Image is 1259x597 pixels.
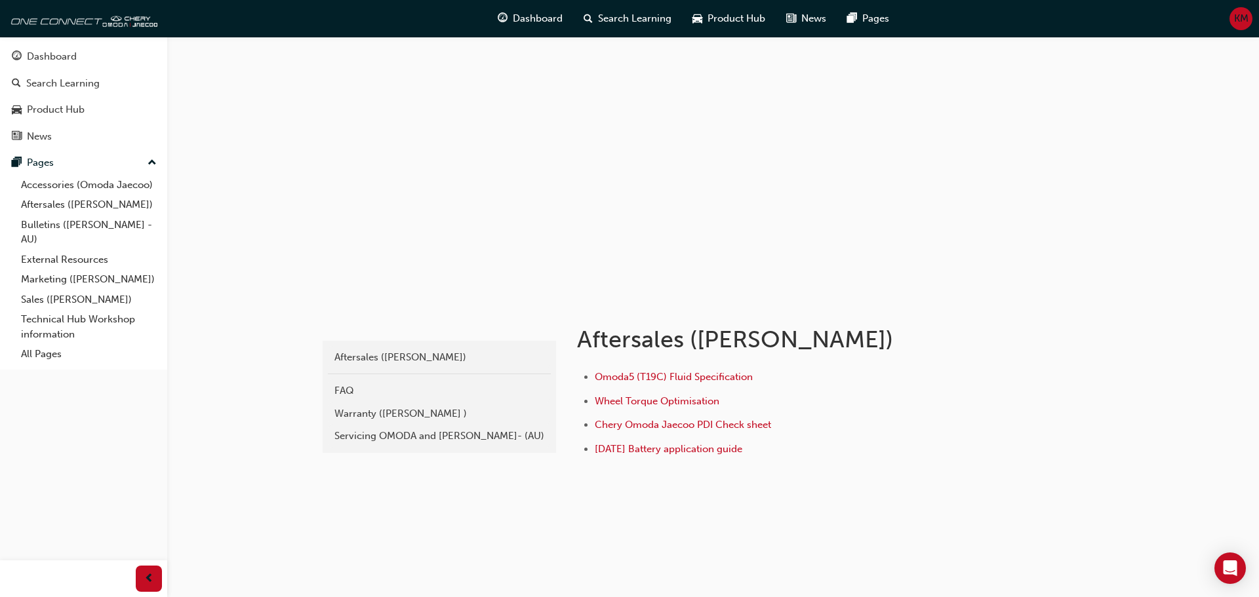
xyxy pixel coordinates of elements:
a: Dashboard [5,45,162,69]
span: news-icon [786,10,796,27]
span: news-icon [12,131,22,143]
span: search-icon [584,10,593,27]
span: Dashboard [513,11,563,26]
a: Bulletins ([PERSON_NAME] - AU) [16,215,162,250]
a: Chery Omoda Jaecoo PDI Check sheet [595,419,771,431]
span: prev-icon [144,571,154,587]
span: KM [1234,11,1249,26]
div: Open Intercom Messenger [1214,552,1246,584]
a: Aftersales ([PERSON_NAME]) [328,346,551,369]
a: guage-iconDashboard [487,5,573,32]
a: pages-iconPages [837,5,900,32]
a: [DATE] Battery application guide [595,443,742,455]
button: Pages [5,151,162,175]
span: search-icon [12,78,21,90]
div: News [27,129,52,144]
div: Warranty ([PERSON_NAME] ) [334,406,544,421]
span: guage-icon [12,51,22,63]
span: car-icon [12,104,22,116]
a: All Pages [16,344,162,364]
span: Pages [862,11,889,26]
a: Technical Hub Workshop information [16,309,162,344]
h1: Aftersales ([PERSON_NAME]) [577,325,1007,354]
div: Servicing OMODA and [PERSON_NAME]- (AU) [334,429,544,444]
a: News [5,125,162,149]
a: Aftersales ([PERSON_NAME]) [16,195,162,215]
a: Servicing OMODA and [PERSON_NAME]- (AU) [328,425,551,448]
div: Search Learning [26,76,100,91]
div: Aftersales ([PERSON_NAME]) [334,350,544,365]
span: pages-icon [847,10,857,27]
a: Wheel Torque Optimisation [595,395,719,407]
button: KM [1229,7,1252,30]
span: News [801,11,826,26]
div: Pages [27,155,54,170]
div: Dashboard [27,49,77,64]
a: Product Hub [5,98,162,122]
a: Omoda5 (T19C) Fluid Specification [595,371,753,383]
a: Search Learning [5,71,162,96]
a: FAQ [328,379,551,402]
button: DashboardSearch LearningProduct HubNews [5,42,162,151]
span: car-icon [692,10,702,27]
a: Sales ([PERSON_NAME]) [16,290,162,310]
a: Marketing ([PERSON_NAME]) [16,269,162,290]
a: car-iconProduct Hub [682,5,776,32]
a: search-iconSearch Learning [573,5,682,32]
div: FAQ [334,383,544,398]
a: Accessories (Omoda Jaecoo) [16,175,162,195]
div: Product Hub [27,102,85,117]
span: pages-icon [12,157,22,169]
span: up-icon [148,155,157,172]
span: Product Hub [708,11,765,26]
span: Search Learning [598,11,671,26]
a: Warranty ([PERSON_NAME] ) [328,402,551,425]
img: oneconnect [7,5,157,31]
span: guage-icon [498,10,508,27]
a: news-iconNews [776,5,837,32]
a: External Resources [16,250,162,270]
